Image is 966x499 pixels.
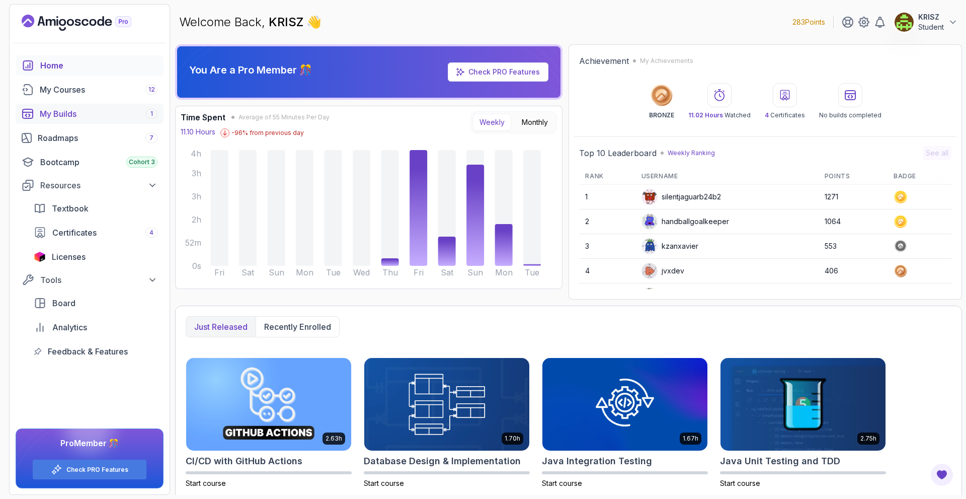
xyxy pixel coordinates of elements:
[32,459,147,480] button: Check PRO Features
[642,239,657,254] img: default monster avatar
[930,463,954,487] button: Open Feedback Button
[642,189,657,204] img: default monster avatar
[364,358,529,451] img: Database Design & Implementation card
[635,168,819,185] th: Username
[542,454,652,468] h2: Java Integration Testing
[382,267,398,277] tspan: Thu
[231,129,304,137] p: -96 % from previous day
[179,14,321,30] p: Welcome Back,
[683,435,698,443] p: 1.67h
[28,223,164,243] a: certificates
[819,234,888,259] td: 553
[819,259,888,283] td: 406
[181,127,215,137] p: 11.10 Hours
[185,238,201,248] tspan: 52m
[52,321,87,333] span: Analytics
[28,317,164,337] a: analytics
[860,435,876,443] p: 2.75h
[364,358,530,488] a: Database Design & Implementation card1.70hDatabase Design & ImplementationStart course
[149,134,153,142] span: 7
[819,209,888,234] td: 1064
[16,55,164,76] a: home
[28,198,164,219] a: textbook
[765,111,805,119] p: Certificates
[149,229,153,237] span: 4
[579,209,635,234] td: 2
[186,317,256,337] button: Just released
[40,59,157,72] div: Home
[353,267,370,277] tspan: Wed
[819,168,888,185] th: Points
[364,454,521,468] h2: Database Design & Implementation
[923,146,951,160] button: See all
[264,321,331,333] p: Recently enrolled
[269,15,306,29] span: KRISZ
[40,108,157,120] div: My Builds
[525,267,539,277] tspan: Tue
[579,185,635,209] td: 1
[888,168,951,185] th: Badge
[448,62,548,82] a: Check PRO Features
[641,238,698,254] div: kzanxavier
[668,149,715,157] p: Weekly Ranking
[473,114,511,131] button: Weekly
[579,259,635,283] td: 4
[720,479,760,487] span: Start course
[515,114,554,131] button: Monthly
[819,283,888,308] td: 349
[688,111,751,119] p: Watched
[505,435,520,443] p: 1.70h
[189,63,312,77] p: You Are a Pro Member 🎊
[688,111,723,119] span: 11.02 Hours
[181,111,225,123] h3: Time Spent
[579,168,635,185] th: Rank
[579,55,629,67] h2: Achievement
[819,111,881,119] p: No builds completed
[52,251,86,263] span: Licenses
[918,12,944,22] p: KRISZ
[819,185,888,209] td: 1271
[641,213,729,230] div: handballgoalkeeper
[579,147,657,159] h2: Top 10 Leaderboard
[40,84,157,96] div: My Courses
[918,22,944,32] p: Student
[192,215,201,225] tspan: 2h
[642,263,657,278] img: default monster avatar
[642,214,657,229] img: default monster avatar
[16,128,164,148] a: roadmaps
[148,86,155,94] span: 12
[895,13,914,32] img: user profile image
[765,111,769,119] span: 4
[38,132,157,144] div: Roadmaps
[66,466,128,474] a: Check PRO Features
[194,321,248,333] p: Just released
[364,479,404,487] span: Start course
[16,104,164,124] a: builds
[542,358,707,451] img: Java Integration Testing card
[720,358,886,488] a: Java Unit Testing and TDD card2.75hJava Unit Testing and TDDStart course
[495,267,513,277] tspan: Mon
[52,202,89,215] span: Textbook
[48,345,128,358] span: Feedback & Features
[16,152,164,172] a: bootcamp
[192,261,201,271] tspan: 0s
[52,297,75,309] span: Board
[296,267,313,277] tspan: Mon
[242,267,255,277] tspan: Sat
[579,283,635,308] td: 5
[16,176,164,194] button: Resources
[214,267,224,277] tspan: Fri
[34,252,46,262] img: jetbrains icon
[720,454,840,468] h2: Java Unit Testing and TDD
[304,12,325,33] span: 👋
[150,110,153,118] span: 1
[642,288,657,303] img: user profile image
[191,149,201,159] tspan: 4h
[542,479,582,487] span: Start course
[40,179,157,191] div: Resources
[641,288,694,304] div: btharwani
[414,267,424,277] tspan: Fri
[720,358,886,451] img: Java Unit Testing and TDD card
[129,158,155,166] span: Cohort 3
[192,191,201,201] tspan: 3h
